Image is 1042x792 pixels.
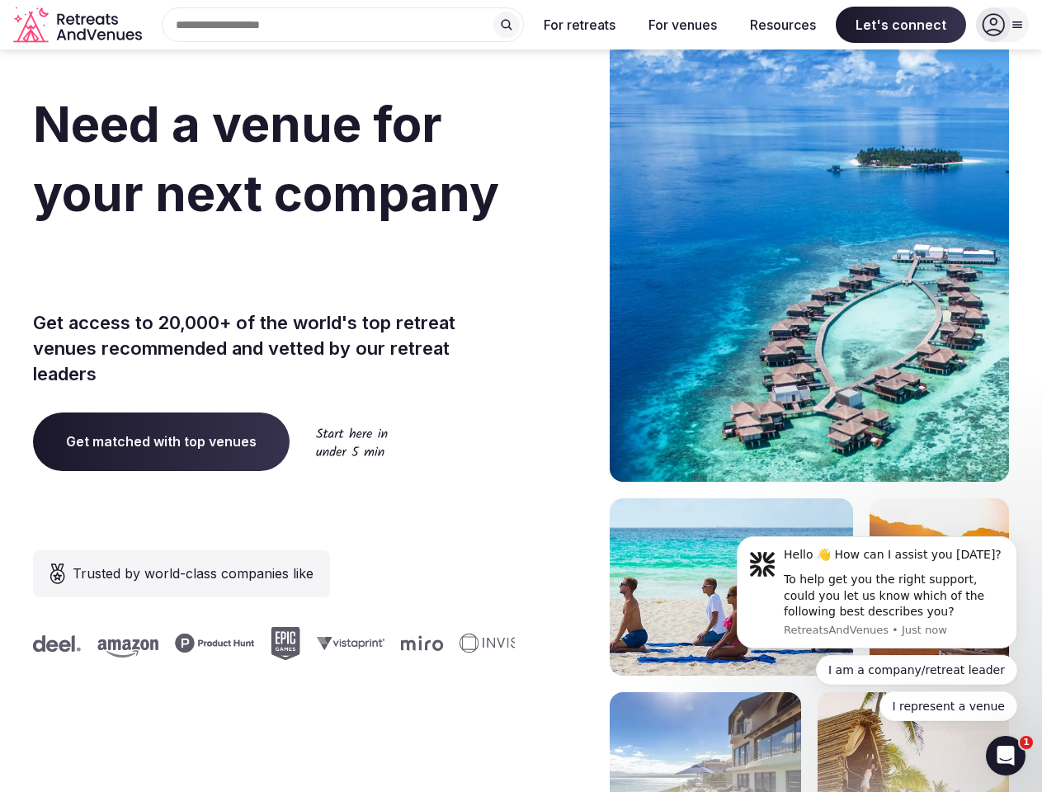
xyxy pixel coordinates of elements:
button: For retreats [530,7,629,43]
svg: Vistaprint company logo [316,636,384,650]
iframe: Intercom notifications message [712,521,1042,731]
button: For venues [635,7,730,43]
button: Resources [737,7,829,43]
img: yoga on tropical beach [610,498,853,676]
a: Visit the homepage [13,7,145,44]
svg: Deel company logo [32,635,80,652]
img: Start here in under 5 min [316,427,388,456]
svg: Miro company logo [400,635,442,651]
svg: Invisible company logo [459,634,549,653]
span: Trusted by world-class companies like [73,563,314,583]
span: Let's connect [836,7,966,43]
iframe: Intercom live chat [986,736,1025,775]
svg: Epic Games company logo [270,627,299,660]
a: Get matched with top venues [33,412,290,470]
p: Get access to 20,000+ of the world's top retreat venues recommended and vetted by our retreat lea... [33,310,515,386]
svg: Retreats and Venues company logo [13,7,145,44]
span: Need a venue for your next company [33,94,499,223]
span: 1 [1020,736,1033,749]
img: woman sitting in back of truck with camels [870,498,1009,676]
